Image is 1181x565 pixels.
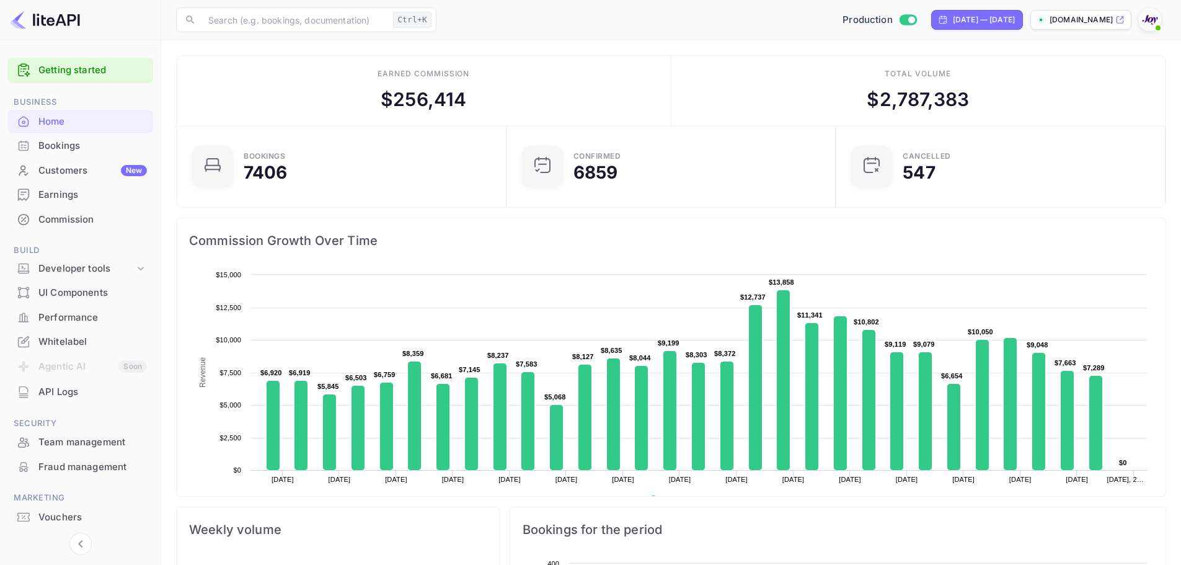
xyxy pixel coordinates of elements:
[968,328,993,336] text: $10,050
[7,455,153,479] div: Fraud management
[38,510,147,525] div: Vouchers
[740,293,766,301] text: $12,737
[216,304,241,311] text: $12,500
[7,159,153,182] a: CustomersNew
[896,476,918,483] text: [DATE]
[374,371,396,378] text: $6,759
[1027,341,1048,349] text: $9,048
[1119,459,1127,466] text: $0
[7,505,153,528] a: Vouchers
[402,350,424,357] text: $8,359
[544,393,566,401] text: $5,068
[7,110,153,134] div: Home
[10,10,80,30] img: LiteAPI logo
[838,13,921,27] div: Switch to Sandbox mode
[38,311,147,325] div: Performance
[198,357,207,388] text: Revenue
[7,183,153,207] div: Earnings
[233,466,241,474] text: $0
[686,351,707,358] text: $8,303
[7,417,153,430] span: Security
[572,353,594,360] text: $8,127
[555,476,578,483] text: [DATE]
[216,336,241,344] text: $10,000
[523,520,1153,540] span: Bookings for the period
[658,339,679,347] text: $9,199
[431,372,453,380] text: $6,681
[769,278,794,286] text: $13,858
[669,476,691,483] text: [DATE]
[260,369,282,376] text: $6,920
[7,183,153,206] a: Earnings
[459,366,480,373] text: $7,145
[7,306,153,330] div: Performance
[216,271,241,278] text: $15,000
[317,383,339,390] text: $5,845
[952,476,975,483] text: [DATE]
[7,330,153,353] a: Whitelabel
[7,491,153,505] span: Marketing
[38,139,147,153] div: Bookings
[913,340,935,348] text: $9,079
[7,244,153,257] span: Build
[219,401,241,409] text: $5,000
[661,496,693,504] text: Revenue
[516,360,537,368] text: $7,583
[7,380,153,403] a: API Logs
[38,164,147,178] div: Customers
[121,165,147,176] div: New
[38,262,135,276] div: Developer tools
[38,286,147,300] div: UI Components
[378,68,469,79] div: Earned commission
[329,476,351,483] text: [DATE]
[941,372,963,380] text: $6,654
[1066,476,1088,483] text: [DATE]
[885,340,906,348] text: $9,119
[385,476,407,483] text: [DATE]
[797,311,823,319] text: $11,341
[289,369,311,376] text: $6,919
[38,385,147,399] div: API Logs
[854,318,879,326] text: $10,802
[612,476,634,483] text: [DATE]
[381,86,466,113] div: $ 256,414
[903,153,951,160] div: CANCELLED
[442,476,464,483] text: [DATE]
[487,352,509,359] text: $8,237
[885,68,951,79] div: Total volume
[38,63,147,78] a: Getting started
[1009,476,1032,483] text: [DATE]
[1107,476,1144,483] text: [DATE], 2…
[189,231,1153,251] span: Commission Growth Over Time
[219,434,241,442] text: $2,500
[7,208,153,231] a: Commission
[393,12,431,28] div: Ctrl+K
[38,188,147,202] div: Earnings
[244,153,285,160] div: Bookings
[38,460,147,474] div: Fraud management
[7,380,153,404] div: API Logs
[201,7,388,32] input: Search (e.g. bookings, documentation)
[7,110,153,133] a: Home
[498,476,521,483] text: [DATE]
[573,153,621,160] div: Confirmed
[725,476,748,483] text: [DATE]
[7,134,153,158] div: Bookings
[867,86,969,113] div: $ 2,787,383
[903,164,935,181] div: 547
[7,159,153,183] div: CustomersNew
[7,208,153,232] div: Commission
[714,350,736,357] text: $8,372
[189,520,487,540] span: Weekly volume
[601,347,622,354] text: $8,635
[1083,364,1105,371] text: $7,289
[7,430,153,453] a: Team management
[7,281,153,304] a: UI Components
[272,476,294,483] text: [DATE]
[69,533,92,555] button: Collapse navigation
[839,476,861,483] text: [DATE]
[219,369,241,376] text: $7,500
[629,354,651,362] text: $8,044
[843,13,893,27] span: Production
[38,335,147,349] div: Whitelabel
